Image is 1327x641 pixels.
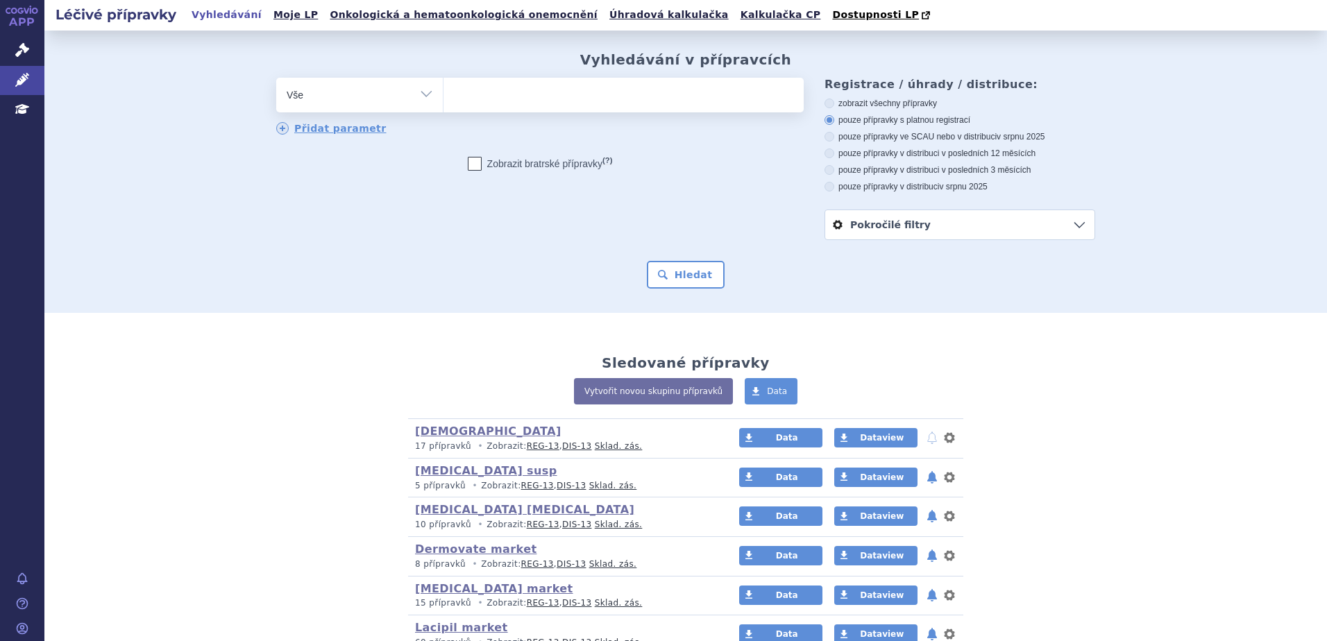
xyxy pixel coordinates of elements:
a: REG-13 [527,520,559,529]
a: Dostupnosti LP [828,6,937,25]
a: Data [739,468,822,487]
label: pouze přípravky s platnou registrací [825,114,1095,126]
span: Dostupnosti LP [832,9,919,20]
label: pouze přípravky ve SCAU nebo v distribuci [825,131,1095,142]
span: Data [776,511,798,521]
button: notifikace [925,429,939,446]
h2: Vyhledávání v přípravcích [580,51,792,68]
a: Vytvořit novou skupinu přípravků [574,378,733,404]
label: pouze přípravky v distribuci v posledních 3 měsících [825,164,1095,176]
a: Úhradová kalkulačka [605,6,733,24]
a: Dataview [834,428,918,447]
a: Přidat parametr [276,122,387,135]
span: 10 přípravků [415,520,471,529]
h2: Léčivé přípravky [44,5,187,24]
span: Dataview [860,629,904,639]
button: nastavení [943,429,956,446]
a: REG-13 [521,481,554,490]
a: Kalkulačka CP [736,6,825,24]
a: DIS-13 [562,441,591,451]
button: notifikace [925,469,939,486]
a: Vyhledávání [187,6,266,24]
a: DIS-13 [557,481,586,490]
p: Zobrazit: , [415,558,713,570]
a: Data [739,546,822,565]
span: Data [776,433,798,443]
a: Lacipil market [415,621,508,634]
span: Data [767,386,787,396]
a: REG-13 [527,441,559,451]
a: Dataview [834,468,918,487]
label: pouze přípravky v distribuci [825,181,1095,192]
span: 15 přípravků [415,598,471,608]
span: v srpnu 2025 [939,182,987,191]
button: Hledat [647,261,725,289]
a: Sklad. zás. [589,559,637,569]
span: Dataview [860,433,904,443]
a: Sklad. zás. [595,520,643,529]
button: nastavení [943,587,956,604]
span: 8 přípravků [415,559,466,569]
p: Zobrazit: , [415,597,713,609]
a: Pokročilé filtry [825,210,1094,239]
span: Dataview [860,511,904,521]
a: Data [739,506,822,526]
a: REG-13 [527,598,559,608]
h2: Sledované přípravky [602,354,770,371]
p: Zobrazit: , [415,480,713,492]
i: • [468,480,481,492]
span: v srpnu 2025 [997,132,1045,142]
button: notifikace [925,587,939,604]
a: Data [739,428,822,447]
span: Data [776,590,798,600]
i: • [468,558,481,570]
a: Onkologická a hematoonkologická onemocnění [326,6,602,24]
a: Dataview [834,586,918,605]
i: • [474,519,487,531]
span: 5 přípravků [415,481,466,490]
a: Sklad. zás. [595,598,643,608]
a: [MEDICAL_DATA] market [415,582,573,595]
button: notifikace [925,547,939,564]
i: • [474,441,487,452]
p: Zobrazit: , [415,441,713,452]
span: Dataview [860,590,904,600]
button: nastavení [943,508,956,524]
span: Dataview [860,551,904,561]
a: Dataview [834,506,918,526]
a: DIS-13 [562,520,591,529]
a: Sklad. zás. [589,481,637,490]
a: Dataview [834,546,918,565]
span: Data [776,472,798,482]
a: Dermovate market [415,542,536,556]
a: [MEDICAL_DATA] [MEDICAL_DATA] [415,503,634,516]
span: Data [776,551,798,561]
a: Data [745,378,797,404]
abbr: (?) [602,156,612,165]
a: Moje LP [269,6,322,24]
a: Data [739,586,822,605]
i: • [474,597,487,609]
a: DIS-13 [557,559,586,569]
span: Dataview [860,472,904,482]
a: Sklad. zás. [595,441,643,451]
label: zobrazit všechny přípravky [825,98,1095,109]
h3: Registrace / úhrady / distribuce: [825,78,1095,91]
button: nastavení [943,469,956,486]
button: nastavení [943,547,956,564]
span: 17 přípravků [415,441,471,451]
label: pouze přípravky v distribuci v posledních 12 měsících [825,148,1095,159]
a: [MEDICAL_DATA] susp [415,464,557,477]
span: Data [776,629,798,639]
a: DIS-13 [562,598,591,608]
a: REG-13 [521,559,554,569]
p: Zobrazit: , [415,519,713,531]
a: [DEMOGRAPHIC_DATA] [415,425,561,438]
button: notifikace [925,508,939,524]
label: Zobrazit bratrské přípravky [468,157,613,171]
